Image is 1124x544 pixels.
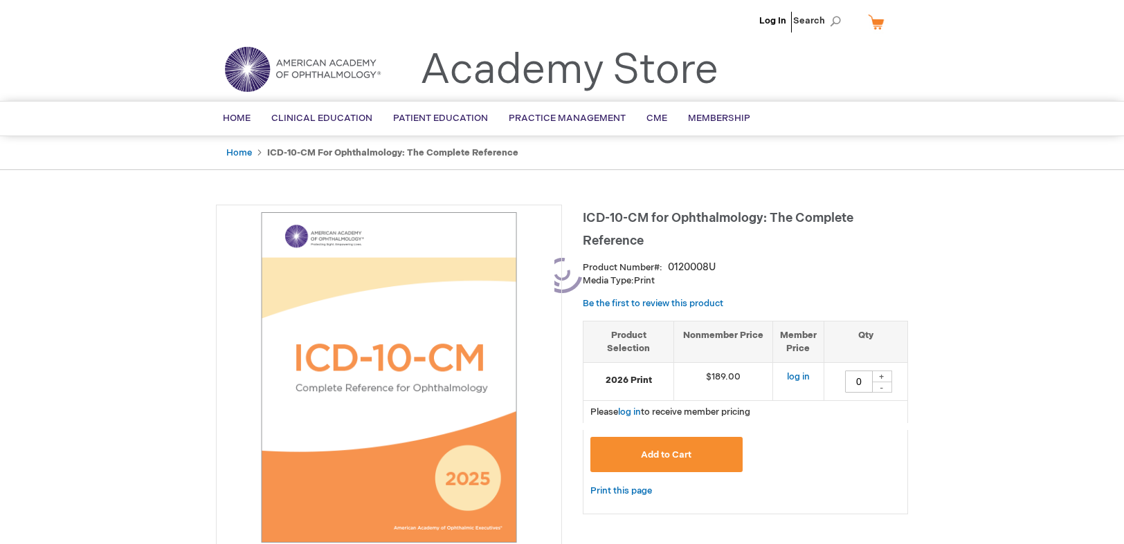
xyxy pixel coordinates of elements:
strong: Media Type: [583,275,634,286]
strong: Product Number [583,262,662,273]
span: CME [646,113,667,124]
strong: ICD-10-CM for Ophthalmology: The Complete Reference [267,147,518,158]
span: Please to receive member pricing [590,406,750,418]
button: Add to Cart [590,437,743,472]
p: Print [583,274,908,288]
span: Add to Cart [641,449,691,460]
a: Be the first to review this product [583,298,723,309]
th: Product Selection [583,321,674,362]
div: 0120008U [668,261,716,274]
td: $189.00 [674,363,773,401]
span: ICD-10-CM for Ophthalmology: The Complete Reference [583,211,853,248]
img: ICD-10-CM for Ophthalmology: The Complete Reference [224,212,554,543]
a: Academy Store [420,46,718,95]
span: Home [223,113,251,124]
th: Qty [824,321,907,362]
div: + [871,371,892,382]
div: - [871,382,892,393]
span: Clinical Education [271,113,372,124]
a: Home [226,147,252,158]
strong: 2026 Print [590,374,667,387]
th: Member Price [772,321,824,362]
th: Nonmember Price [674,321,773,362]
a: log in [787,371,810,382]
a: Log In [759,15,786,26]
a: Print this page [590,482,652,500]
span: Practice Management [509,113,626,124]
span: Membership [688,113,750,124]
span: Search [793,7,846,35]
input: Qty [845,371,873,393]
a: log in [618,406,641,418]
span: Patient Education [393,113,488,124]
